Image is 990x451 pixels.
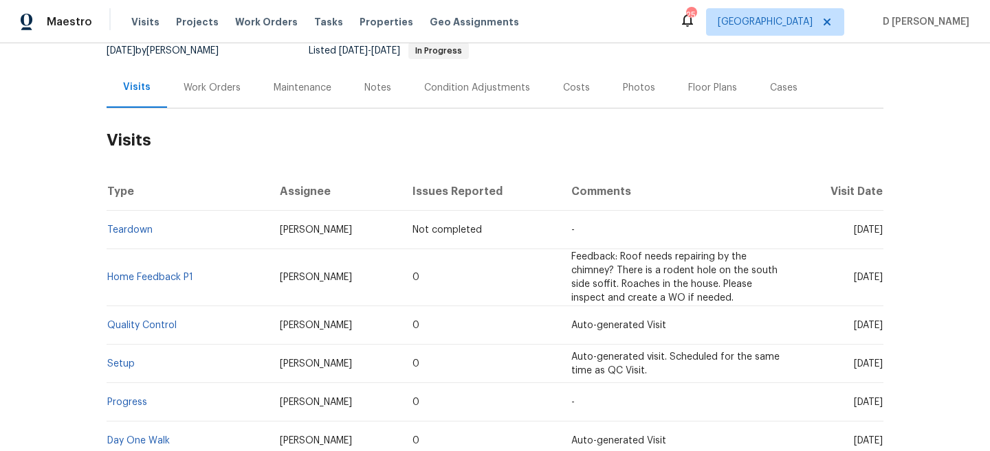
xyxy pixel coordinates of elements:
span: Listed [309,46,469,56]
span: [PERSON_NAME] [280,359,352,369]
span: Not completed [412,225,482,235]
span: [PERSON_NAME] [280,273,352,282]
a: Teardown [107,225,153,235]
span: In Progress [410,47,467,55]
span: Maestro [47,15,92,29]
a: Progress [107,397,147,407]
span: - [571,225,575,235]
a: Day One Walk [107,436,170,446]
span: Tasks [314,17,343,27]
span: [DATE] [371,46,400,56]
div: Notes [364,81,391,95]
div: Photos [623,81,655,95]
span: [GEOGRAPHIC_DATA] [718,15,813,29]
a: Home Feedback P1 [107,273,193,282]
span: - [571,397,575,407]
span: [PERSON_NAME] [280,321,352,330]
span: [DATE] [854,359,883,369]
span: Auto-generated Visit [571,436,666,446]
div: Condition Adjustments [424,81,530,95]
span: Work Orders [235,15,298,29]
span: - [339,46,400,56]
div: Costs [563,81,590,95]
h2: Visits [107,108,883,172]
div: Work Orders [184,81,241,95]
span: [PERSON_NAME] [280,397,352,407]
span: 0 [412,273,419,282]
span: [DATE] [854,225,883,235]
span: [PERSON_NAME] [280,225,352,235]
span: D [PERSON_NAME] [877,15,969,29]
span: [DATE] [339,46,368,56]
span: Projects [176,15,219,29]
div: by [PERSON_NAME] [107,43,235,59]
th: Assignee [269,172,402,211]
span: [DATE] [854,397,883,407]
span: [PERSON_NAME] [280,436,352,446]
span: [DATE] [107,46,135,56]
span: 0 [412,397,419,407]
span: [DATE] [854,273,883,282]
div: 25 [686,8,696,22]
div: Floor Plans [688,81,737,95]
a: Setup [107,359,135,369]
th: Visit Date [793,172,883,211]
span: [DATE] [854,436,883,446]
div: Visits [123,80,151,94]
div: Maintenance [274,81,331,95]
span: Auto-generated visit. Scheduled for the same time as QC Visit. [571,352,780,375]
span: Geo Assignments [430,15,519,29]
span: [DATE] [854,321,883,330]
span: 0 [412,359,419,369]
a: Quality Control [107,321,177,330]
span: Auto-generated Visit [571,321,666,330]
th: Type [107,172,269,211]
div: Cases [770,81,797,95]
th: Issues Reported [401,172,560,211]
span: 0 [412,321,419,330]
span: Feedback: Roof needs repairing by the chimney? There is a rodent hole on the south side soffit. R... [571,252,778,303]
span: 0 [412,436,419,446]
th: Comments [560,172,793,211]
span: Properties [360,15,413,29]
span: Visits [131,15,159,29]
